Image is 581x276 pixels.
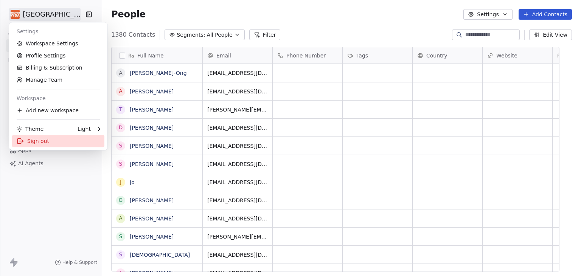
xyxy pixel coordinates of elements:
[12,92,104,104] div: Workspace
[12,25,104,37] div: Settings
[12,37,104,50] a: Workspace Settings
[12,62,104,74] a: Billing & Subscription
[17,125,43,133] div: Theme
[12,104,104,116] div: Add new workspace
[12,135,104,147] div: Sign out
[12,74,104,86] a: Manage Team
[12,50,104,62] a: Profile Settings
[78,125,91,133] div: Light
